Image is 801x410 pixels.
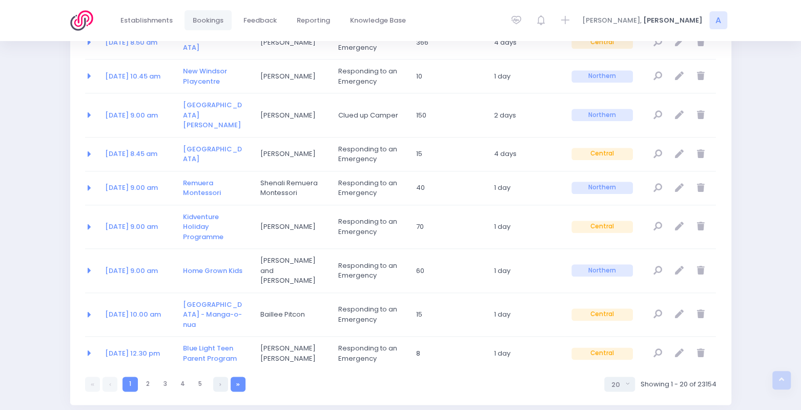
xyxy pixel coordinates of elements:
[105,71,160,81] a: [DATE] 10.45 am
[182,266,242,276] a: Home Grown Kids
[289,11,339,31] a: Reporting
[692,180,709,197] a: Delete
[416,266,478,276] span: 60
[70,10,99,31] img: Logo
[260,222,322,232] span: [PERSON_NAME]
[176,249,254,292] td: Home Grown Kids
[175,377,190,392] a: 4
[494,222,555,232] span: 1 day
[182,178,220,198] a: Remuera Montessori
[254,60,332,93] td: Elena Ruban
[487,205,565,249] td: 1
[649,219,666,236] a: View
[692,345,709,362] a: Delete
[338,66,400,86] span: Responding to an Emergency
[565,293,643,337] td: Central
[649,306,666,323] a: View
[176,293,254,337] td: Hillcrest Library - Manga-o-nua
[176,171,254,205] td: Remuera Montessori
[332,293,409,337] td: Responding to an Emergency
[254,337,332,370] td: Hine Carmichael
[571,308,633,321] span: Central
[494,149,555,159] span: 4 days
[260,71,322,82] span: [PERSON_NAME]
[692,107,709,124] a: Delete
[643,26,716,60] td: null
[176,26,254,60] td: Woodstock Primary School
[105,266,158,276] a: [DATE] 9.00 am
[409,60,487,93] td: 10
[112,11,181,31] a: Establishments
[182,144,241,164] a: [GEOGRAPHIC_DATA]
[332,60,409,93] td: Responding to an Emergency
[338,261,400,281] span: Responding to an Emergency
[182,32,241,52] a: [GEOGRAPHIC_DATA]
[338,110,400,121] span: Clued up Camper
[105,348,160,358] a: [DATE] 12.30 pm
[260,309,322,320] span: Baillee Pitcon
[416,149,478,159] span: 15
[571,36,633,49] span: Central
[487,293,565,337] td: 1
[565,171,643,205] td: Northern
[98,26,176,60] td: 2030-11-18 08:50:00
[409,171,487,205] td: 40
[193,15,223,26] span: Bookings
[649,34,666,51] a: View
[649,68,666,85] a: View
[182,66,227,86] a: New Windsor Playcentre
[416,309,478,320] span: 15
[176,60,254,93] td: New Windsor Playcentre
[571,347,633,360] span: Central
[105,183,158,192] a: [DATE] 9.00 am
[571,70,633,83] span: Northern
[409,249,487,292] td: 60
[260,256,322,286] span: [PERSON_NAME] and [PERSON_NAME]
[487,93,565,137] td: 2
[692,262,709,279] a: Delete
[416,110,478,121] span: 150
[692,219,709,236] a: Delete
[692,146,709,163] a: Delete
[254,293,332,337] td: Baillee Pitcon
[643,15,703,26] span: [PERSON_NAME]
[671,146,688,163] a: Edit
[254,171,332,205] td: Shenali Remuera Montessori
[98,205,176,249] td: 2030-10-10 09:00:00
[332,26,409,60] td: Responding to an Emergency
[140,377,155,392] a: 2
[487,138,565,171] td: 4
[671,68,688,85] a: Edit
[649,345,666,362] a: View
[487,26,565,60] td: 4
[332,138,409,171] td: Responding to an Emergency
[565,93,643,137] td: Northern
[254,26,332,60] td: Nick Gardener
[692,34,709,51] a: Delete
[98,337,176,370] td: 2030-09-26 12:30:00
[494,71,555,82] span: 1 day
[416,183,478,193] span: 40
[254,249,332,292] td: Matthew and Rachel Payne
[98,293,176,337] td: 2030-10-02 10:00:00
[184,11,232,31] a: Bookings
[243,15,277,26] span: Feedback
[487,249,565,292] td: 1
[643,293,716,337] td: null
[565,337,643,370] td: Central
[105,309,161,319] a: [DATE] 10.00 am
[409,138,487,171] td: 15
[338,217,400,237] span: Responding to an Emergency
[487,171,565,205] td: 1
[709,12,727,30] span: A
[571,182,633,194] span: Northern
[231,377,245,392] a: Last
[671,306,688,323] a: Edit
[565,138,643,171] td: Central
[338,178,400,198] span: Responding to an Emergency
[342,11,415,31] a: Knowledge Base
[643,60,716,93] td: null
[182,343,236,363] a: Blue Light Teen Parent Program
[254,138,332,171] td: Kylie Taplin
[98,60,176,93] td: 2030-10-29 10:45:00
